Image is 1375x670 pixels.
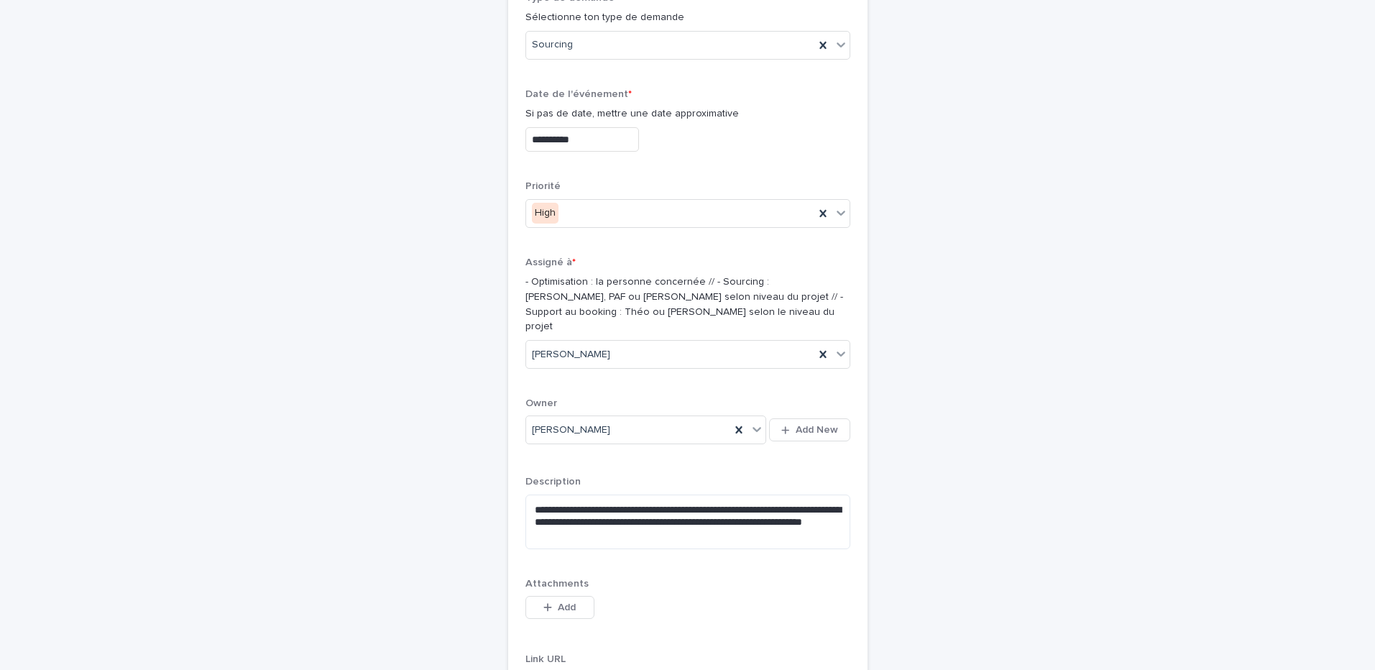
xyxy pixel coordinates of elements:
span: Date de l'événement [525,89,632,99]
span: Sourcing [532,37,573,52]
span: Description [525,477,581,487]
span: [PERSON_NAME] [532,423,610,438]
span: Attachments [525,579,589,589]
span: Add [558,602,576,612]
span: Link URL [525,654,566,664]
span: Priorité [525,181,561,191]
div: High [532,203,558,224]
span: Add New [796,425,838,435]
span: Owner [525,398,557,408]
button: Add [525,596,594,619]
span: Assigné à [525,257,576,267]
p: - Optimisation : la personne concernée // - Sourcing : [PERSON_NAME], PAF ou [PERSON_NAME] selon ... [525,275,850,334]
span: [PERSON_NAME] [532,347,610,362]
button: Add New [769,418,850,441]
p: Si pas de date, mettre une date approximative [525,106,850,121]
p: Sélectionne ton type de demande [525,10,850,25]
